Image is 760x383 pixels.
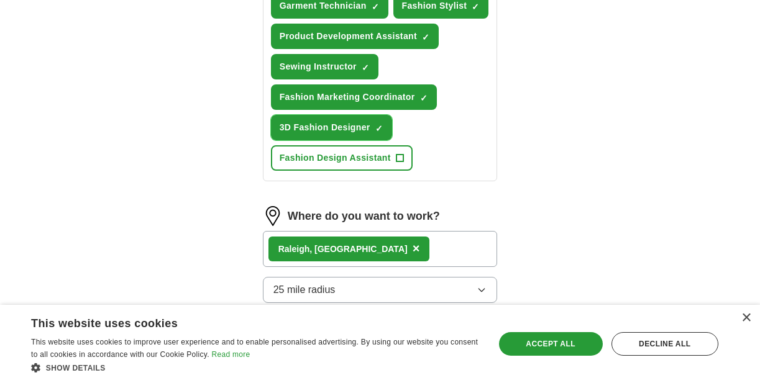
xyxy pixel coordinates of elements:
span: ✓ [422,32,429,42]
span: × [413,241,420,255]
span: ✓ [420,93,428,103]
span: ✓ [375,124,383,133]
span: 25 mile radius [273,282,336,297]
div: Decline all [611,332,719,356]
button: Fashion Marketing Coordinator✓ [271,84,437,110]
span: ✓ [362,63,369,73]
div: Close [741,313,751,323]
img: location.png [263,206,283,226]
button: Fashion Design Assistant [271,145,413,171]
div: eigh, [GEOGRAPHIC_DATA] [278,243,408,256]
div: Show details [31,361,480,374]
span: 3D Fashion Designer [280,121,370,134]
button: 3D Fashion Designer✓ [271,115,392,140]
span: Sewing Instructor [280,60,357,73]
button: × [413,240,420,258]
span: Fashion Design Assistant [280,151,391,164]
span: ✓ [472,2,479,12]
span: ✓ [372,2,379,12]
button: Product Development Assistant✓ [271,24,439,49]
div: Accept all [499,332,603,356]
button: Sewing Instructor✓ [271,54,378,79]
span: Fashion Marketing Coordinator [280,91,415,104]
button: 25 mile radius [263,277,498,303]
div: This website uses cookies [31,312,449,331]
span: Product Development Assistant [280,30,417,43]
span: This website uses cookies to improve user experience and to enable personalised advertising. By u... [31,338,478,359]
strong: Ral [278,244,292,254]
a: Read more, opens a new window [211,350,250,359]
label: Where do you want to work? [288,208,440,225]
span: Show details [46,364,106,372]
